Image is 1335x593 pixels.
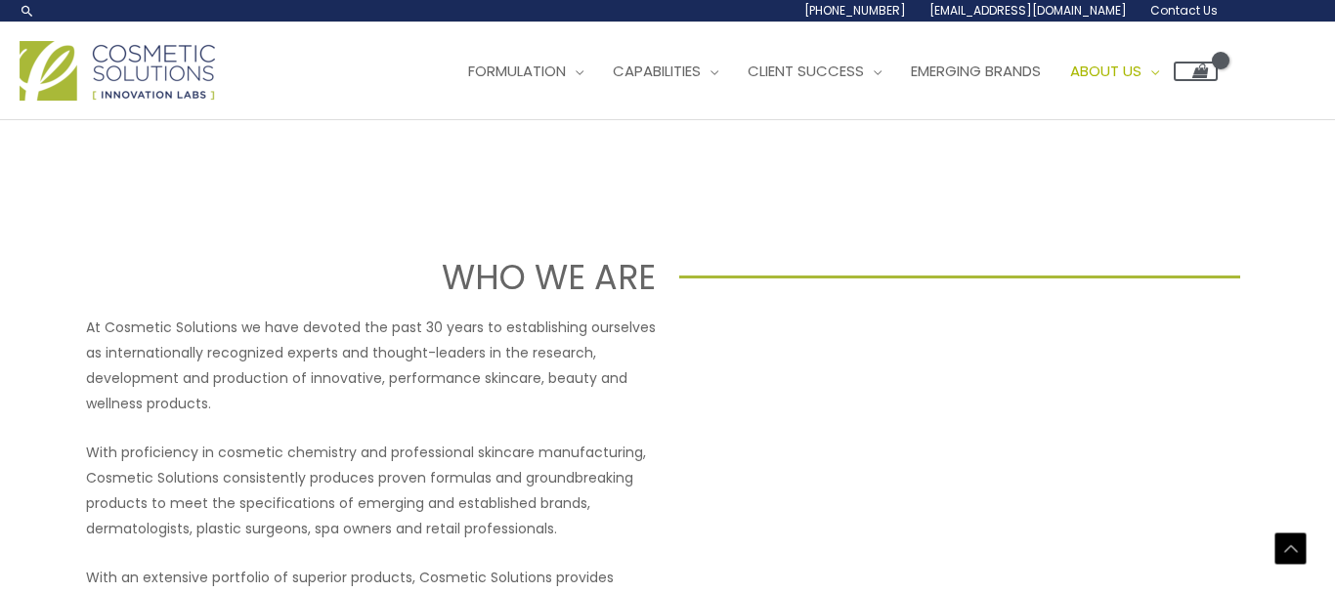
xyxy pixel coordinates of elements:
span: Capabilities [613,61,701,81]
a: Capabilities [598,42,733,101]
p: With proficiency in cosmetic chemistry and professional skincare manufacturing, Cosmetic Solution... [86,440,656,541]
span: Client Success [748,61,864,81]
h1: WHO WE ARE [95,253,656,301]
span: Contact Us [1150,2,1218,19]
span: About Us [1070,61,1141,81]
span: Emerging Brands [911,61,1041,81]
a: Formulation [453,42,598,101]
p: At Cosmetic Solutions we have devoted the past 30 years to establishing ourselves as internationa... [86,315,656,416]
span: [EMAIL_ADDRESS][DOMAIN_NAME] [929,2,1127,19]
a: About Us [1055,42,1174,101]
a: Search icon link [20,3,35,19]
span: [PHONE_NUMBER] [804,2,906,19]
a: View Shopping Cart, empty [1174,62,1218,81]
nav: Site Navigation [439,42,1218,101]
img: Cosmetic Solutions Logo [20,41,215,101]
span: Formulation [468,61,566,81]
a: Client Success [733,42,896,101]
a: Emerging Brands [896,42,1055,101]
